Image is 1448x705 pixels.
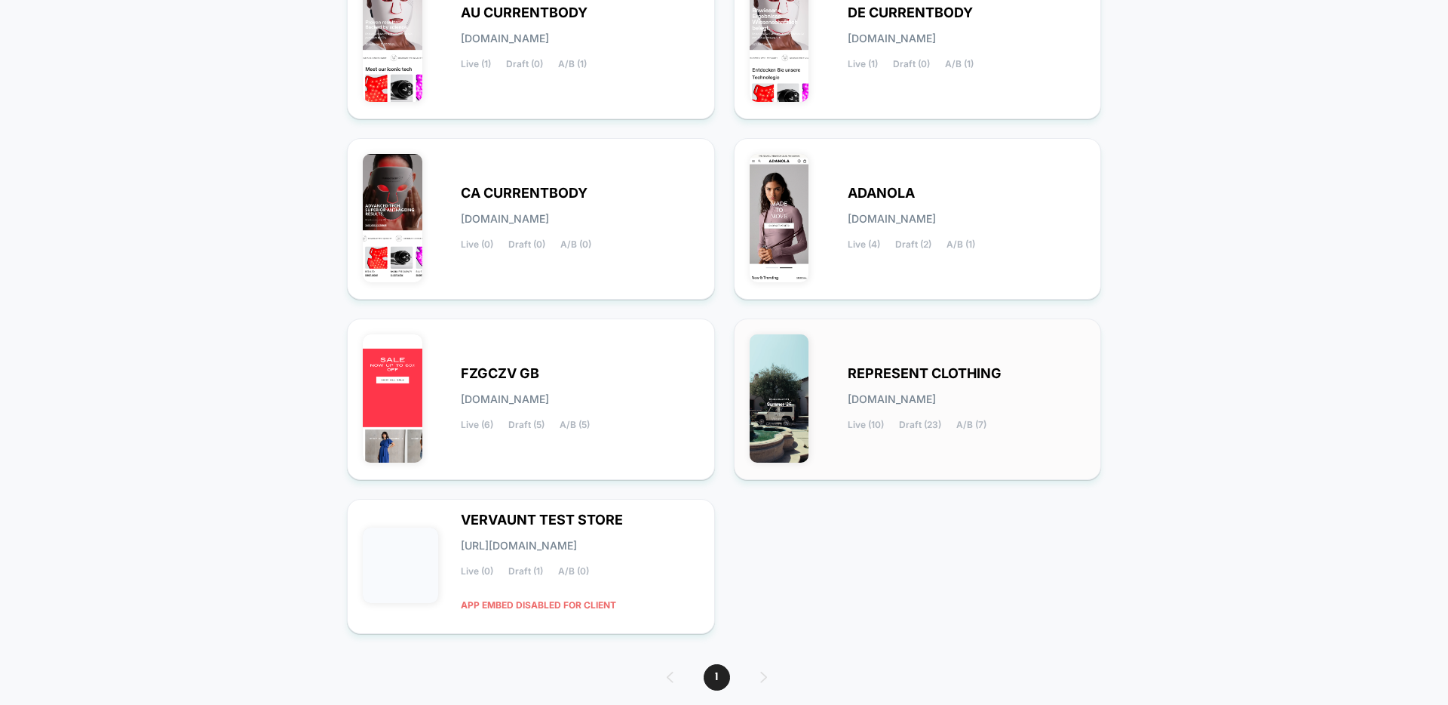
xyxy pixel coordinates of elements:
span: AU CURRENTBODY [461,8,587,18]
span: [DOMAIN_NAME] [848,394,936,405]
img: CA_CURRENTBODY [363,154,422,282]
span: Draft (5) [508,420,545,430]
img: REPRESENT_CLOTHING [750,334,809,463]
span: Live (1) [461,59,491,69]
span: [DOMAIN_NAME] [461,394,549,405]
span: Draft (2) [895,239,931,250]
span: VERVAUNT TEST STORE [461,515,623,525]
span: Live (0) [461,239,493,250]
span: [DOMAIN_NAME] [461,33,549,44]
span: A/B (1) [558,59,587,69]
span: [DOMAIN_NAME] [461,214,549,224]
span: ADANOLA [848,188,915,199]
span: 1 [704,664,730,691]
span: Draft (0) [508,239,545,250]
span: [DOMAIN_NAME] [848,214,936,224]
span: Live (0) [461,566,493,577]
span: [URL][DOMAIN_NAME] [461,540,577,551]
span: APP EMBED DISABLED FOR CLIENT [461,592,616,618]
img: ADANOLA [750,154,809,282]
span: CA CURRENTBODY [461,188,587,199]
span: A/B (7) [956,420,986,430]
span: FZGCZV GB [461,368,539,379]
span: DE CURRENTBODY [848,8,973,18]
span: Live (10) [848,420,884,430]
span: Draft (1) [508,566,543,577]
span: Live (1) [848,59,878,69]
span: [DOMAIN_NAME] [848,33,936,44]
span: REPRESENT CLOTHING [848,368,1002,379]
span: A/B (5) [560,420,590,430]
span: A/B (0) [560,239,591,250]
span: Draft (0) [506,59,543,69]
span: Draft (23) [899,420,941,430]
span: A/B (1) [945,59,974,69]
span: A/B (0) [558,566,589,577]
img: VERVAUNT_TEST_STORE [363,528,438,603]
span: Live (6) [461,420,493,430]
span: Live (4) [848,239,880,250]
span: A/B (1) [946,239,975,250]
img: FZGCZV_GB [363,334,422,463]
span: Draft (0) [893,59,930,69]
